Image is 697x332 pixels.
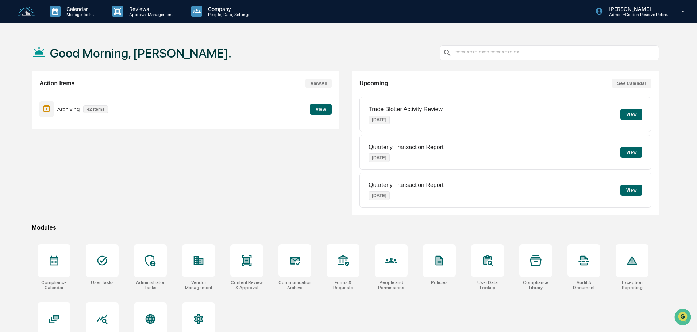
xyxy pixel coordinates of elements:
a: 🖐️Preclearance [4,89,50,102]
button: View [310,104,332,115]
a: Powered byPylon [51,123,88,129]
p: Quarterly Transaction Report [369,144,443,151]
div: Vendor Management [182,280,215,290]
a: View [310,105,332,112]
p: [PERSON_NAME] [603,6,671,12]
div: Compliance Calendar [38,280,70,290]
h2: Upcoming [359,80,388,87]
h2: Action Items [39,80,74,87]
a: 🔎Data Lookup [4,103,49,116]
div: Content Review & Approval [230,280,263,290]
img: logo [18,7,35,16]
span: Data Lookup [15,106,46,113]
div: Exception Reporting [616,280,648,290]
div: 🗄️ [53,93,59,98]
div: User Tasks [91,280,114,285]
span: Attestations [60,92,91,99]
button: View [620,185,642,196]
div: Administrator Tasks [134,280,167,290]
p: Reviews [123,6,177,12]
span: Pylon [73,124,88,129]
p: Company [202,6,254,12]
div: Start new chat [25,56,120,63]
a: 🗄️Attestations [50,89,93,102]
div: 🔎 [7,106,13,112]
p: [DATE] [369,191,390,200]
p: Archiving [57,106,80,112]
div: We're available if you need us! [25,63,92,69]
p: [DATE] [369,153,390,162]
iframe: Open customer support [674,308,693,328]
p: Admin • Golden Reserve Retirement [603,12,671,17]
div: Policies [431,280,448,285]
p: Approval Management [123,12,177,17]
p: Calendar [61,6,97,12]
p: Quarterly Transaction Report [369,182,443,188]
p: Manage Tasks [61,12,97,17]
h1: Good Morning, [PERSON_NAME]. [50,46,231,60]
div: Modules [32,224,659,231]
button: See Calendar [612,79,651,88]
div: User Data Lookup [471,280,504,290]
p: 42 items [83,105,108,113]
div: 🖐️ [7,93,13,98]
span: Preclearance [15,92,47,99]
p: How can we help? [7,15,133,27]
div: Compliance Library [519,280,552,290]
div: People and Permissions [375,280,408,290]
button: Start new chat [124,58,133,67]
button: View [620,109,642,120]
p: [DATE] [369,116,390,124]
button: View [620,147,642,158]
div: Communications Archive [278,280,311,290]
p: Trade Blotter Activity Review [369,106,443,113]
div: Forms & Requests [327,280,359,290]
img: 1746055101610-c473b297-6a78-478c-a979-82029cc54cd1 [7,56,20,69]
p: People, Data, Settings [202,12,254,17]
button: View All [305,79,332,88]
div: Audit & Document Logs [567,280,600,290]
